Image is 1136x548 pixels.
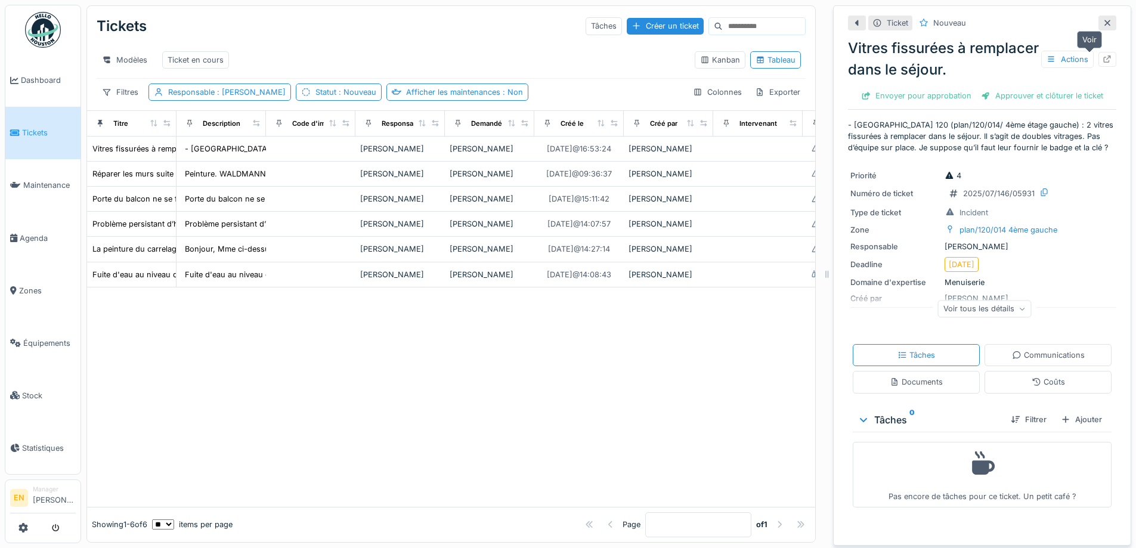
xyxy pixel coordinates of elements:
[959,224,1057,236] div: plan/120/014 4ème gauche
[650,119,677,129] div: Créé par
[185,269,361,280] div: Fuite d'eau au niveau du plafond. Visite techni...
[850,277,1114,288] div: Menuiserie
[450,193,530,205] div: [PERSON_NAME]
[22,127,76,138] span: Tickets
[739,119,777,129] div: Intervenant
[547,269,611,280] div: [DATE] @ 14:08:43
[5,159,81,212] a: Maintenance
[850,241,1114,252] div: [PERSON_NAME]
[360,143,440,154] div: [PERSON_NAME]
[890,376,943,388] div: Documents
[623,519,640,530] div: Page
[629,243,708,255] div: [PERSON_NAME]
[5,107,81,159] a: Tickets
[963,188,1035,199] div: 2025/07/146/05931
[336,88,376,97] span: : Nouveau
[5,54,81,107] a: Dashboard
[750,83,806,101] div: Exporter
[856,88,976,104] div: Envoyer pour approbation
[406,86,523,98] div: Afficher les maintenances
[168,54,224,66] div: Ticket en cours
[546,168,612,179] div: [DATE] @ 09:36:37
[5,422,81,474] a: Statistiques
[92,168,235,179] div: Réparer les murs suite à une infiltration
[19,285,76,296] span: Zones
[1041,51,1094,68] div: Actions
[547,143,611,154] div: [DATE] @ 16:53:24
[933,17,966,29] div: Nouveau
[548,243,610,255] div: [DATE] @ 14:27:14
[20,233,76,244] span: Agenda
[1006,411,1051,428] div: Filtrer
[215,88,286,97] span: : [PERSON_NAME]
[500,88,523,97] span: : Non
[5,264,81,317] a: Zones
[1012,349,1085,361] div: Communications
[185,193,361,205] div: Porte du balcon ne se ferme plus, les joints so...
[850,259,940,270] div: Deadline
[21,75,76,86] span: Dashboard
[23,338,76,349] span: Équipements
[629,269,708,280] div: [PERSON_NAME]
[97,51,153,69] div: Modèles
[561,119,584,129] div: Créé le
[850,170,940,181] div: Priorité
[549,193,609,205] div: [DATE] @ 15:11:42
[629,168,708,179] div: [PERSON_NAME]
[360,193,440,205] div: [PERSON_NAME]
[1032,376,1065,388] div: Coûts
[945,170,961,181] div: 4
[5,369,81,422] a: Stock
[10,489,28,507] li: EN
[959,207,988,218] div: Incident
[1077,31,1102,48] div: Voir
[92,519,147,530] div: Showing 1 - 6 of 6
[471,119,514,129] div: Demandé par
[92,193,213,205] div: Porte du balcon ne se ferme plus
[360,243,440,255] div: [PERSON_NAME]
[976,88,1108,104] div: Approuver et clôturer le ticket
[23,179,76,191] span: Maintenance
[860,447,1104,503] div: Pas encore de tâches pour ce ticket. Un petit café ?
[850,188,940,199] div: Numéro de ticket
[315,86,376,98] div: Statut
[113,119,128,129] div: Titre
[92,218,281,230] div: Problème persistant d’humidité dans la salle de bain
[450,168,530,179] div: [PERSON_NAME]
[450,269,530,280] div: [PERSON_NAME]
[887,17,908,29] div: Ticket
[1056,411,1107,428] div: Ajouter
[850,241,940,252] div: Responsable
[5,212,81,264] a: Agenda
[10,485,76,513] a: EN Manager[PERSON_NAME]
[360,168,440,179] div: [PERSON_NAME]
[92,243,419,255] div: La peinture du carrelage de la salle de bain se décape (Voir le mail de Maryse ci-dessous)
[5,317,81,369] a: Équipements
[292,119,352,129] div: Code d'imputation
[97,11,147,42] div: Tickets
[185,218,363,230] div: Problème persistant d’humidité dans la salle de...
[185,168,361,179] div: Peinture. WALDMANN 04766/11182; 0477332191
[360,269,440,280] div: [PERSON_NAME]
[938,300,1032,317] div: Voir tous les détails
[33,485,76,510] li: [PERSON_NAME]
[185,143,391,154] div: - [GEOGRAPHIC_DATA] 120 (plan/120/014/ 4ème étage...
[627,18,704,34] div: Créer un ticket
[848,38,1116,81] div: Vitres fissurées à remplacer dans le séjour.
[700,54,740,66] div: Kanban
[850,224,940,236] div: Zone
[450,243,530,255] div: [PERSON_NAME]
[909,413,915,427] sup: 0
[92,269,215,280] div: Fuite d'eau au niveau du plafond.
[629,218,708,230] div: [PERSON_NAME]
[629,143,708,154] div: [PERSON_NAME]
[152,519,233,530] div: items per page
[848,119,1116,154] p: - [GEOGRAPHIC_DATA] 120 (plan/120/014/ 4ème étage gauche) : 2 vitres fissurées à remplacer dans l...
[949,259,974,270] div: [DATE]
[185,243,369,255] div: Bonjour, Mme ci-dessus nous relance pour son ...
[97,83,144,101] div: Filtres
[858,413,1001,427] div: Tâches
[850,277,940,288] div: Domaine d'expertise
[22,390,76,401] span: Stock
[450,218,530,230] div: [PERSON_NAME]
